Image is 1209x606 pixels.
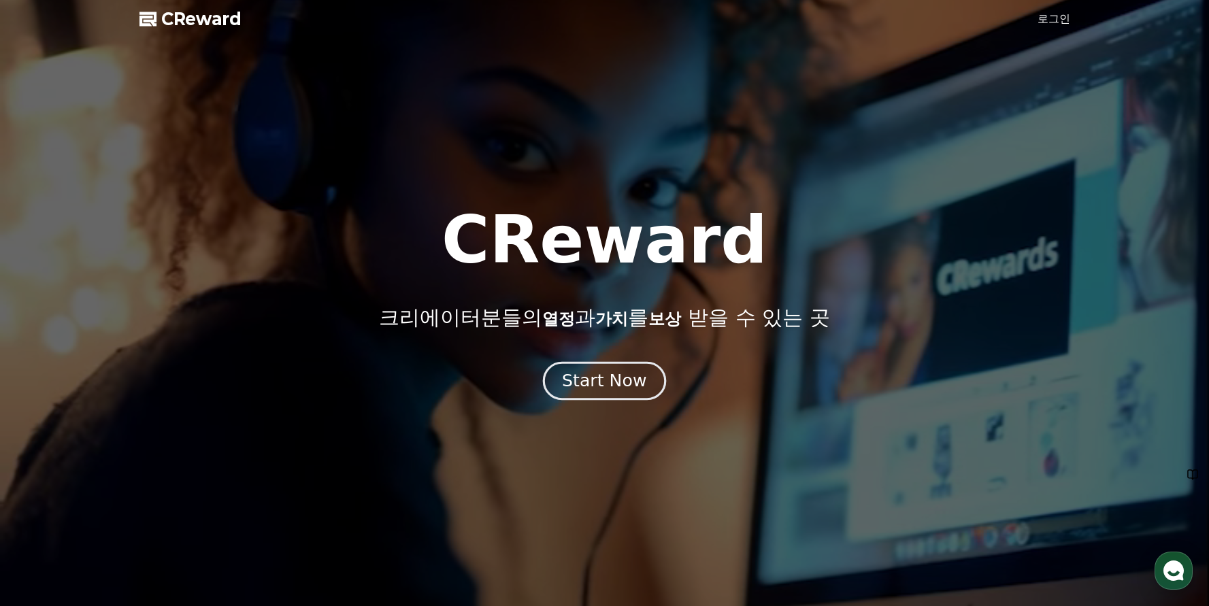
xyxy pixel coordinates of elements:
span: 설정 [210,452,227,462]
a: CReward [139,8,242,30]
span: 열정 [542,309,575,329]
a: Start Now [546,376,663,389]
span: 보상 [648,309,681,329]
span: 홈 [43,452,51,462]
button: Start Now [543,361,666,400]
span: 대화 [125,452,141,463]
span: 가치 [595,309,628,329]
a: 대화 [90,431,176,465]
a: 홈 [4,431,90,465]
h1: CReward [442,207,767,273]
p: 크리에이터분들의 과 를 받을 수 있는 곳 [379,305,829,330]
a: 설정 [176,431,261,465]
a: 로그인 [1038,11,1070,27]
span: CReward [161,8,242,30]
div: Start Now [562,369,646,392]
